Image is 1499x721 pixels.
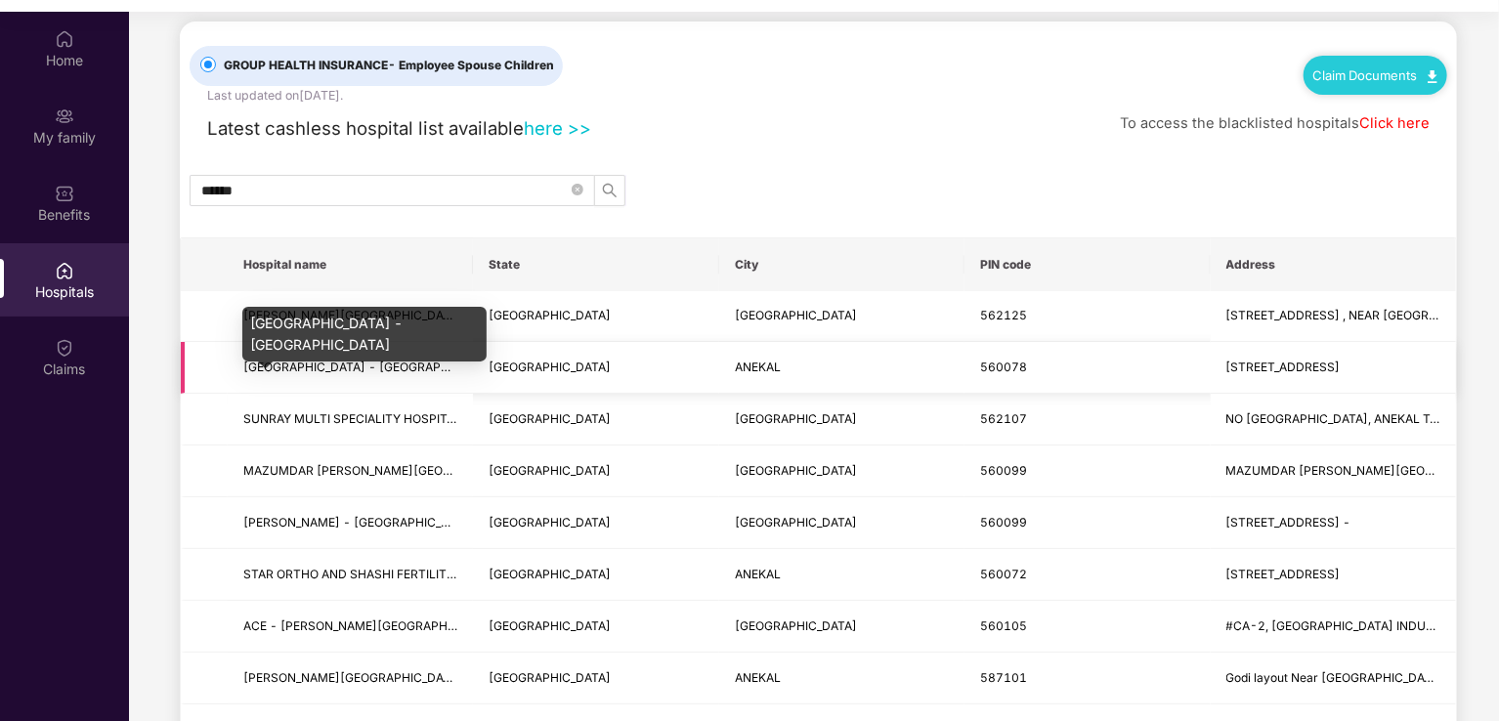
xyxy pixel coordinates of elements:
span: [GEOGRAPHIC_DATA] [489,411,611,426]
span: [STREET_ADDRESS] [1226,360,1341,374]
div: Last updated on [DATE] . [207,86,343,105]
span: [GEOGRAPHIC_DATA] [489,515,611,530]
td: KARNATAKA [473,445,718,497]
td: No. 258 / A, Bommasandra Industrial Area, Anekal Taluk - [1211,497,1456,549]
span: search [595,183,624,198]
img: svg+xml;base64,PHN2ZyB3aWR0aD0iMjAiIGhlaWdodD0iMjAiIHZpZXdCb3g9IjAgMCAyMCAyMCIgZmlsbD0ibm9uZSIgeG... [55,106,74,126]
td: BANGALORE [719,394,964,445]
span: [GEOGRAPHIC_DATA] [489,360,611,374]
span: 587101 [980,670,1027,685]
td: MAZUMDAR SHAW MEDICAL CENTER (A UNIT OF NARAYANA HRUDAYALAYA LIMITED) -BANGALORE [228,445,473,497]
td: KARNATAKA [473,291,718,343]
td: SUNRAY MULTI SPECIALITY HOSPITAL PRIVATE LIMITED - BANGALORE [228,394,473,445]
span: 562107 [980,411,1027,426]
span: [GEOGRAPHIC_DATA] [735,308,857,322]
span: Hospital name [243,257,457,273]
span: ANEKAL [735,670,781,685]
span: STAR ORTHO AND SHASHI FERTILITY CENTER - ANEKAL [243,567,564,581]
th: City [719,238,964,291]
span: MAZUMDAR [PERSON_NAME][GEOGRAPHIC_DATA] (A UNIT OF [PERSON_NAME] LIMITED) -[GEOGRAPHIC_DATA] [243,463,888,478]
span: ACE - [PERSON_NAME][GEOGRAPHIC_DATA] - [GEOGRAPHIC_DATA] [243,618,635,633]
td: KARNATAKA [473,653,718,704]
img: svg+xml;base64,PHN2ZyB4bWxucz0iaHR0cDovL3d3dy53My5vcmcvMjAwMC9zdmciIHdpZHRoPSIxMC40IiBoZWlnaHQ9Ij... [1428,70,1437,83]
span: [GEOGRAPHIC_DATA] [735,411,857,426]
td: BANGALORE [719,601,964,653]
a: here >> [524,117,591,139]
a: Click here [1359,114,1430,132]
span: 560078 [980,360,1027,374]
a: Claim Documents [1313,67,1437,83]
img: svg+xml;base64,PHN2ZyBpZD0iSG9zcGl0YWxzIiB4bWxucz0iaHR0cDovL3d3dy53My5vcmcvMjAwMC9zdmciIHdpZHRoPS... [55,261,74,280]
span: [STREET_ADDRESS] - [1226,515,1351,530]
span: 560099 [980,515,1027,530]
span: [PERSON_NAME][GEOGRAPHIC_DATA] - [GEOGRAPHIC_DATA] [243,670,598,685]
span: [GEOGRAPHIC_DATA] [489,463,611,478]
div: [GEOGRAPHIC_DATA] - [GEOGRAPHIC_DATA] [242,307,487,361]
img: svg+xml;base64,PHN2ZyBpZD0iQ2xhaW0iIHhtbG5zPSJodHRwOi8vd3d3LnczLm9yZy8yMDAwL3N2ZyIgd2lkdGg9IjIwIi... [55,338,74,358]
td: KARNATAKA [473,601,718,653]
td: NO 143 2ND MAIN 7TH CROSS, KENGERI SATELLITE TOWN, BENGALURU, KARNATAKA [1211,342,1456,394]
td: BANGALORE [719,291,964,343]
span: To access the blacklisted hospitals [1120,114,1359,132]
span: [GEOGRAPHIC_DATA] [489,308,611,322]
span: 560072 [980,567,1027,581]
span: Address [1226,257,1440,273]
span: ANEKAL [735,360,781,374]
td: MIRJI HOSPITAL - BAGALKOT [228,653,473,704]
td: KARNATAKA [473,497,718,549]
span: GROUP HEALTH INSURANCE [216,57,562,75]
td: SUPRA HOSPITAL - BENGALURU [228,342,473,394]
button: search [594,175,625,206]
td: SWASTIK HOSPITAL - BANGALORE [228,291,473,343]
span: [STREET_ADDRESS] [1226,567,1341,581]
span: [GEOGRAPHIC_DATA] [489,618,611,633]
th: State [473,238,718,291]
span: [GEOGRAPHIC_DATA] [735,618,857,633]
td: MAZUMDAR SHAW MEDICAL CENTER, NO 258/A, BOMMASANDRA, INDUSTRIAL AREA, ANEKAL TALUK, HOSUR ROAD, [1211,445,1456,497]
td: STAR ORTHO AND SHASHI FERTILITY CENTER - ANEKAL [228,549,473,601]
span: [GEOGRAPHIC_DATA] [735,515,857,530]
span: close-circle [572,181,583,199]
td: KARNATAKA [473,342,718,394]
td: BANGALORE [719,445,964,497]
span: 562125 [980,308,1027,322]
td: NO 76/1, DOMMASANDRA CIRCLE, SARJAPURA MAIN ROAD, ANEKAL TQ , NEAR BATA SHOWROOM [1211,291,1456,343]
span: [GEOGRAPHIC_DATA] [489,670,611,685]
td: KARNATAKA [473,394,718,445]
td: ANEKAL [719,653,964,704]
th: Address [1211,238,1456,291]
td: Godi layout Near Rotary circle, Near Rotary Circle, City Scan centre, Bagalkot, Karnataka -587101... [1211,653,1456,704]
td: BANGALORE [719,497,964,549]
span: close-circle [572,184,583,195]
span: 560099 [980,463,1027,478]
span: [GEOGRAPHIC_DATA] [735,463,857,478]
th: Hospital name [228,238,473,291]
td: ANEKAL [719,549,964,601]
th: PIN code [964,238,1210,291]
td: ANEKAL [719,342,964,394]
td: NO 926, CHANDAPURA CIRCLE, ANEKAL TALUK NEXT TO KARUR VYSYA BANK LTD [1211,394,1456,445]
span: Latest cashless hospital list available [207,117,524,139]
span: ANEKAL [735,567,781,581]
span: - Employee Spouse Children [388,58,554,72]
td: NARAYANA HRUDAYALAYA - Bangalore [228,497,473,549]
td: ACE - SUHAS HOSPITAL - BANGALORE [228,601,473,653]
td: #CA-2, JIGANI INDUSTRIAL AREA, APC CIRCLE, JIGANI, ANEKAL TALUK. [1211,601,1456,653]
td: KARNATAKA [473,549,718,601]
span: 560105 [980,618,1027,633]
img: svg+xml;base64,PHN2ZyBpZD0iQmVuZWZpdHMiIHhtbG5zPSJodHRwOi8vd3d3LnczLm9yZy8yMDAwL3N2ZyIgd2lkdGg9Ij... [55,184,74,203]
img: svg+xml;base64,PHN2ZyBpZD0iSG9tZSIgeG1sbnM9Imh0dHA6Ly93d3cudzMub3JnLzIwMDAvc3ZnIiB3aWR0aD0iMjAiIG... [55,29,74,49]
span: [PERSON_NAME] - [GEOGRAPHIC_DATA] [243,515,476,530]
td: 123, 1A Main Road, Nagarabhavi 1st Block 2nd Stage, Bengaluru [1211,549,1456,601]
span: SUNRAY MULTI SPECIALITY HOSPITAL PRIVATE LIMITED - [GEOGRAPHIC_DATA] [243,411,697,426]
span: [GEOGRAPHIC_DATA] [489,567,611,581]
